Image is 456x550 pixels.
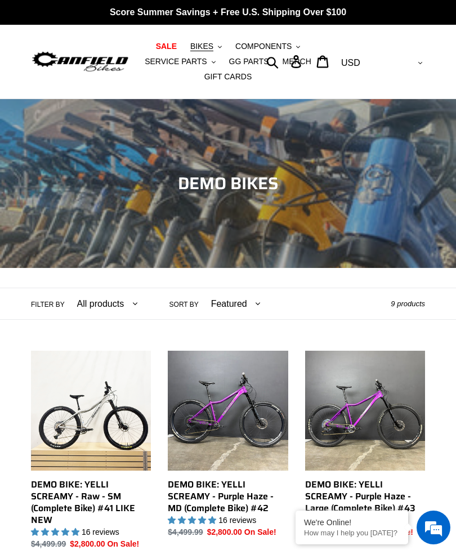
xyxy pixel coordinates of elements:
[150,39,182,54] a: SALE
[204,72,252,82] span: GIFT CARDS
[31,299,65,310] label: Filter by
[199,69,258,84] a: GIFT CARDS
[304,529,400,537] p: How may I help you today?
[169,299,199,310] label: Sort by
[391,299,425,308] span: 9 products
[304,518,400,527] div: We're Online!
[185,39,227,54] button: BIKES
[235,42,292,51] span: COMPONENTS
[145,57,207,66] span: SERVICE PARTS
[190,42,213,51] span: BIKES
[139,54,221,69] button: SERVICE PARTS
[230,39,306,54] button: COMPONENTS
[223,54,275,69] a: GG PARTS
[178,170,279,196] span: DEMO BIKES
[156,42,177,51] span: SALE
[31,50,129,74] img: Canfield Bikes
[229,57,269,66] span: GG PARTS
